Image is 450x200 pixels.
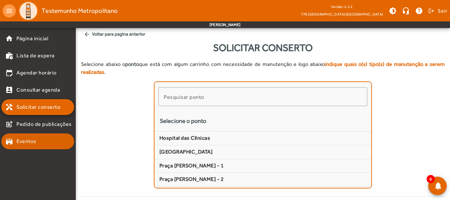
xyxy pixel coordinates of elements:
mat-icon: post_add [5,120,13,128]
span: Praça [PERSON_NAME] - 2 [159,176,366,183]
mat-icon: handyman [5,103,13,111]
mat-icon: menu [3,4,16,17]
mat-icon: edit_calendar [5,69,13,77]
div: Solicitar conserto [81,40,445,55]
mat-label: Pesquisar ponto [164,94,204,100]
span: Pedido de publicações [16,120,72,128]
strong: ponto [125,61,139,67]
span: Praça [PERSON_NAME] - 1 [159,162,366,169]
button: Sair [427,6,447,16]
span: [GEOGRAPHIC_DATA] [159,149,366,156]
span: Consultar agenda [16,86,60,94]
span: Testemunho Metropolitano [42,6,118,16]
a: Testemunho Metropolitano [16,1,118,21]
mat-icon: arrow_back [84,31,90,38]
span: Sair [438,6,447,16]
img: Logo TPE [18,1,38,21]
span: Agendar horário [16,69,57,77]
div: Selecione o ponto [160,117,366,127]
span: Página inicial [16,35,48,43]
mat-icon: home [5,35,13,43]
span: 0 [427,175,435,183]
mat-icon: work_history [5,52,13,60]
mat-icon: perm_contact_calendar [5,86,13,94]
div: Versão: 2.2.2 [301,3,383,11]
p: Selecione abaixo o que está com algum carrinho com necessidade de manutenção e logo abaixo . [81,60,445,76]
span: Solicitar conserto [16,103,60,111]
span: Eventos [16,137,37,145]
span: Voltar para pagina anterior [81,28,445,40]
mat-icon: stadium [5,137,13,145]
span: TPE [GEOGRAPHIC_DATA]/[GEOGRAPHIC_DATA] [301,11,383,17]
span: Hospital das Clínicas [159,135,366,142]
span: Lista de espera [16,52,55,60]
